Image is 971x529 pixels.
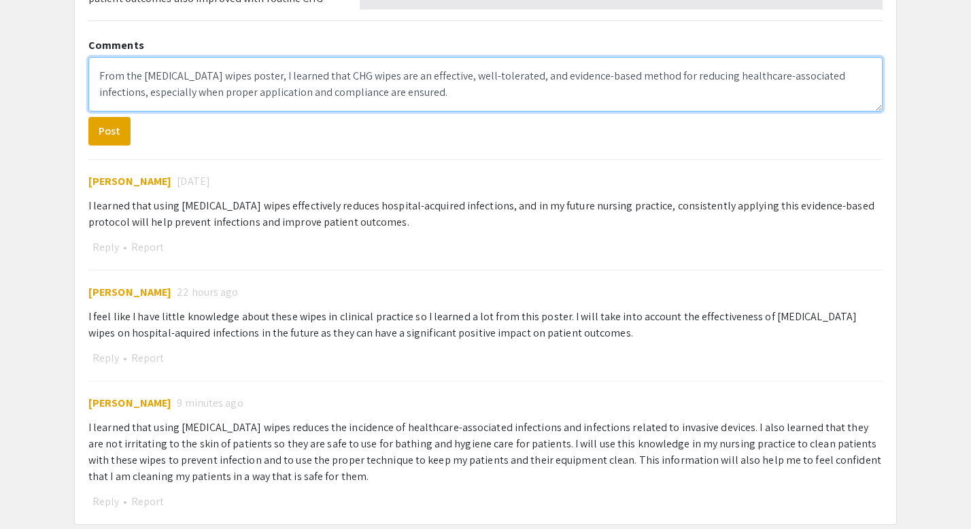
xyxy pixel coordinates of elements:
[127,349,168,367] button: Report
[88,39,883,52] h2: Comments
[177,395,243,411] span: 9 minutes ago
[10,468,58,519] iframe: Chat
[88,493,123,511] button: Reply
[88,198,883,231] div: I learned that using [MEDICAL_DATA] wipes effectively reduces hospital-acquired infections, and i...
[88,420,883,485] div: I learned that using [MEDICAL_DATA] wipes reduces the incidence of healthcare-associated infectio...
[127,239,168,256] button: Report
[127,493,168,511] button: Report
[88,239,883,256] div: •
[177,173,210,190] span: [DATE]
[88,239,123,256] button: Reply
[88,493,883,511] div: •
[88,174,171,188] span: [PERSON_NAME]
[88,117,131,146] button: Post
[88,349,883,367] div: •
[88,349,123,367] button: Reply
[88,309,883,341] div: I feel like I have little knowledge about these wipes in clinical practice so I learned a lot fro...
[177,284,238,301] span: 22 hours ago
[88,396,171,410] span: [PERSON_NAME]
[88,285,171,299] span: [PERSON_NAME]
